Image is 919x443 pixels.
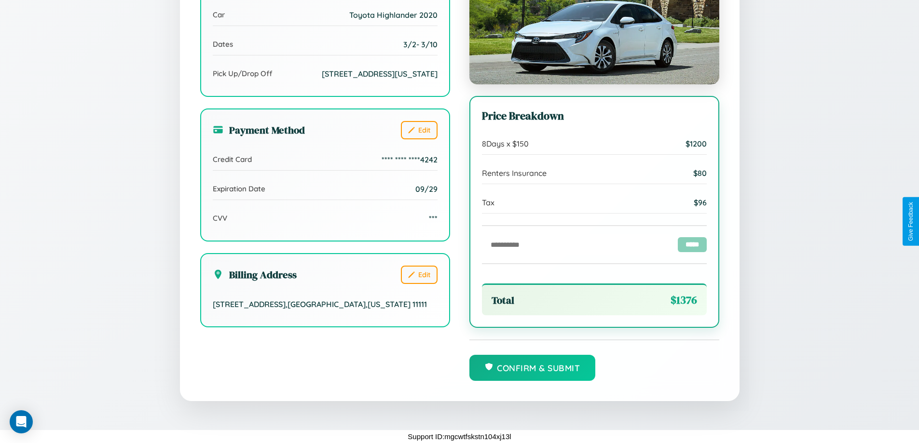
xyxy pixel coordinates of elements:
[349,10,438,20] span: Toyota Highlander 2020
[482,108,707,123] h3: Price Breakdown
[213,299,427,309] span: [STREET_ADDRESS] , [GEOGRAPHIC_DATA] , [US_STATE] 11111
[213,123,305,137] h3: Payment Method
[10,410,33,433] div: Open Intercom Messenger
[401,266,438,284] button: Edit
[408,430,511,443] p: Support ID: mgcwtfskstn104xj13l
[401,121,438,139] button: Edit
[469,355,596,381] button: Confirm & Submit
[213,155,252,164] span: Credit Card
[907,202,914,241] div: Give Feedback
[482,168,547,178] span: Renters Insurance
[322,69,438,79] span: [STREET_ADDRESS][US_STATE]
[415,184,438,194] span: 09/29
[694,198,707,207] span: $ 96
[492,293,514,307] span: Total
[686,139,707,148] span: $ 1200
[213,40,233,49] span: Dates
[213,268,297,282] h3: Billing Address
[482,198,494,207] span: Tax
[213,214,227,223] span: CVV
[482,139,529,148] span: 8 Days x $ 150
[213,184,265,193] span: Expiration Date
[213,10,225,19] span: Car
[671,293,697,308] span: $ 1376
[213,69,273,78] span: Pick Up/Drop Off
[403,40,438,49] span: 3 / 2 - 3 / 10
[693,168,707,178] span: $ 80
